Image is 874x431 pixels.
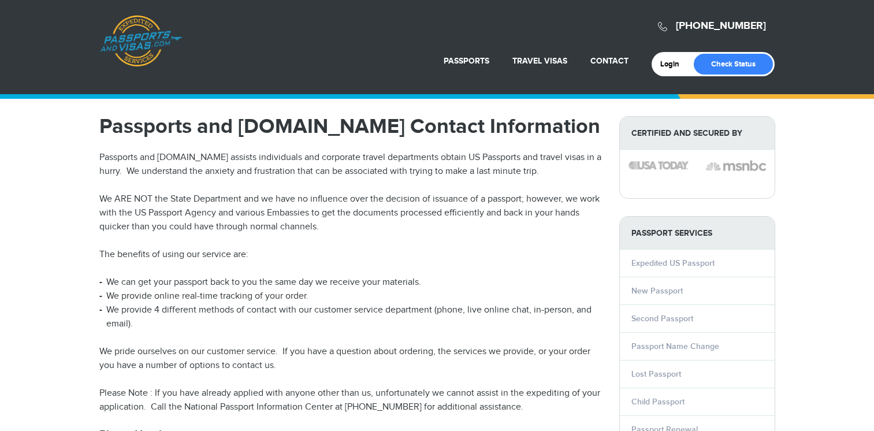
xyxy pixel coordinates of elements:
[620,117,775,150] strong: Certified and Secured by
[444,56,489,66] a: Passports
[99,387,602,414] p: Please Note : If you have already applied with anyone other than us, unfortunately we cannot assi...
[99,248,602,262] p: The benefits of using our service are:
[660,60,687,69] a: Login
[631,286,683,296] a: New Passport
[590,56,628,66] a: Contact
[99,276,602,289] li: We can get your passport back to you the same day we receive your materials.
[628,161,689,169] img: image description
[706,159,766,173] img: image description
[631,314,693,324] a: Second Passport
[631,369,681,379] a: Lost Passport
[99,192,602,234] p: We ARE NOT the State Department and we have no influence over the decision of issuance of a passp...
[676,20,766,32] a: [PHONE_NUMBER]
[620,217,775,250] strong: PASSPORT SERVICES
[99,345,602,373] p: We pride ourselves on our customer service. If you have a question about ordering, the services w...
[631,341,719,351] a: Passport Name Change
[694,54,773,75] a: Check Status
[100,15,182,67] a: Passports & [DOMAIN_NAME]
[99,151,602,179] p: Passports and [DOMAIN_NAME] assists individuals and corporate travel departments obtain US Passpo...
[631,258,715,268] a: Expedited US Passport
[631,397,685,407] a: Child Passport
[99,303,602,331] li: We provide 4 different methods of contact with our customer service department (phone, live onlin...
[512,56,567,66] a: Travel Visas
[99,289,602,303] li: We provide online real-time tracking of your order.
[99,116,602,137] h1: Passports and [DOMAIN_NAME] Contact Information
